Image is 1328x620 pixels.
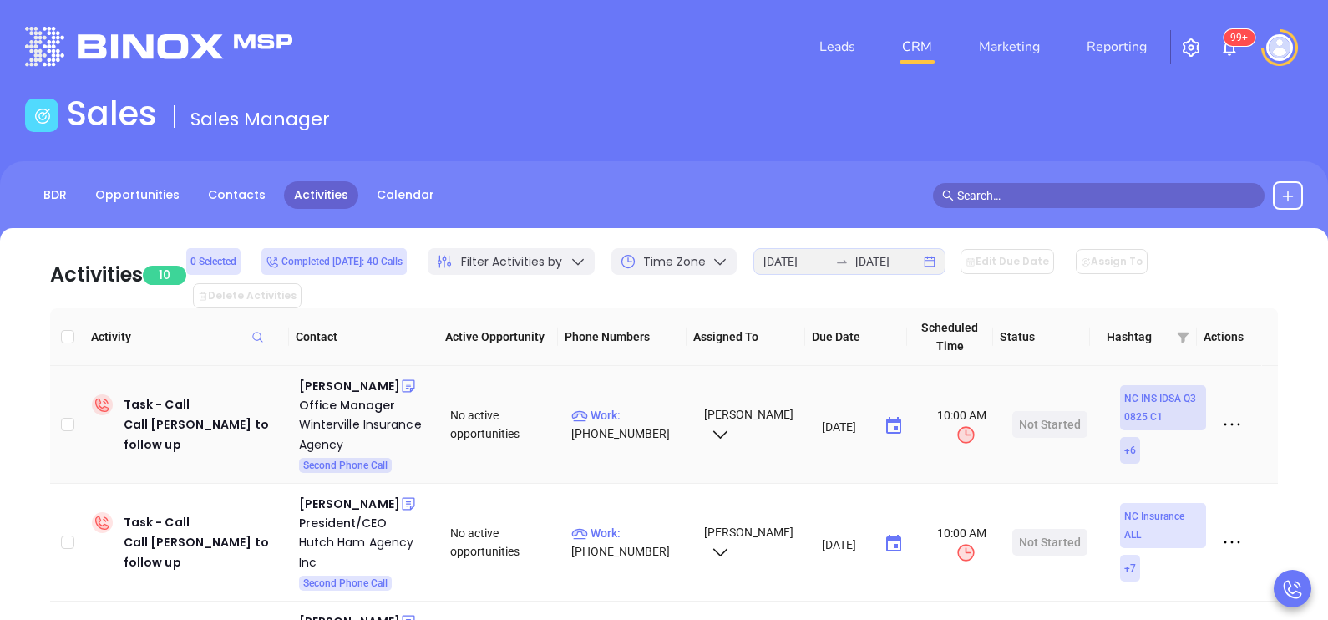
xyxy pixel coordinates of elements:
span: Hashtag [1107,328,1170,346]
div: No active opportunities [450,524,558,561]
span: 10 [143,266,186,285]
div: [PERSON_NAME] [299,376,400,396]
div: Task - Call [124,512,286,572]
div: [PERSON_NAME] [299,494,400,514]
span: Work : [571,526,621,540]
div: No active opportunities [450,406,558,443]
th: Assigned To [687,308,805,366]
sup: 103 [1224,29,1255,46]
input: Search… [957,186,1256,205]
span: Completed [DATE]: 40 Calls [266,252,403,271]
img: logo [25,27,292,66]
span: 0 Selected [190,252,236,271]
span: Sales Manager [190,106,330,132]
a: Leads [813,30,862,64]
span: Second Phone Call [303,456,388,475]
a: Winterville Insurance Agency [299,414,428,455]
a: Activities [284,181,358,209]
div: Task - Call [124,394,286,455]
a: Reporting [1080,30,1153,64]
img: iconSetting [1181,38,1201,58]
span: 10:00 AM [925,406,999,445]
a: BDR [33,181,77,209]
p: [PHONE_NUMBER] [571,406,689,443]
div: Office Manager [299,396,428,414]
span: NC Insurance ALL [1124,507,1201,544]
span: + 7 [1124,559,1136,577]
div: Not Started [1019,529,1081,556]
a: Marketing [972,30,1047,64]
span: Second Phone Call [303,574,388,592]
span: [PERSON_NAME] [702,526,793,557]
a: Hutch Ham Agency Inc [299,532,428,572]
input: Start date [763,252,829,271]
button: Assign To [1076,249,1148,274]
div: President/CEO [299,514,428,532]
img: user [1266,34,1293,61]
img: iconNotification [1219,38,1239,58]
button: Edit Due Date [961,249,1054,274]
button: Delete Activities [193,283,302,308]
span: Filter Activities by [461,253,562,271]
a: Contacts [198,181,276,209]
th: Actions [1197,308,1261,366]
th: Contact [289,308,428,366]
span: swap-right [835,255,849,268]
div: Call [PERSON_NAME] to follow up [124,532,286,572]
th: Active Opportunity [428,308,557,366]
span: Activity [91,328,282,346]
th: Phone Numbers [558,308,687,366]
span: Work : [571,409,621,422]
span: to [835,255,849,268]
div: Activities [50,260,143,290]
input: MM/DD/YYYY [822,418,870,435]
div: Not Started [1019,411,1081,438]
a: Opportunities [85,181,190,209]
span: search [942,190,954,201]
span: 10:00 AM [925,524,999,563]
a: CRM [895,30,939,64]
div: Call [PERSON_NAME] to follow up [124,414,286,455]
input: End date [855,252,920,271]
span: Time Zone [643,253,706,271]
h1: Sales [67,94,157,134]
span: [PERSON_NAME] [702,408,793,440]
span: NC INS IDSA Q3 0825 C1 [1124,389,1201,426]
th: Status [993,308,1090,366]
button: Choose date, selected date is Sep 18, 2025 [877,409,910,443]
button: Choose date, selected date is Sep 18, 2025 [877,527,910,561]
span: + 6 [1124,441,1136,460]
input: MM/DD/YYYY [822,536,870,552]
p: [PHONE_NUMBER] [571,524,689,561]
th: Scheduled Time [907,308,993,366]
a: Calendar [367,181,444,209]
th: Due Date [805,308,907,366]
